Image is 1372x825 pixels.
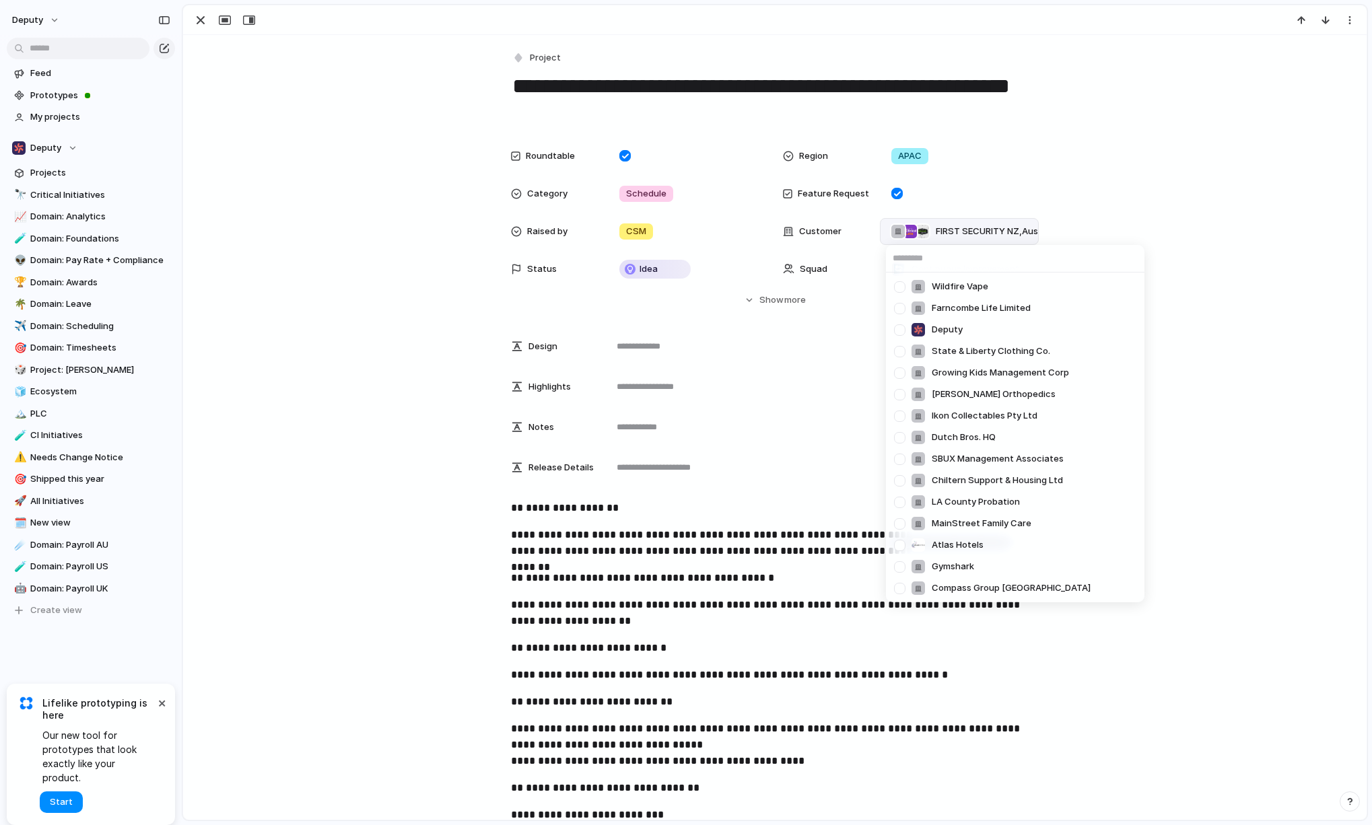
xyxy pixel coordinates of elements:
span: Dutch Bros. HQ [932,431,996,444]
span: LA County Probation [932,495,1020,509]
span: Gymshark [932,560,974,573]
span: [PERSON_NAME] Orthopedics [932,388,1056,401]
span: Growing Kids Management Corp [932,366,1069,380]
span: Compass Group [GEOGRAPHIC_DATA] [932,581,1091,595]
span: Chiltern Support & Housing Ltd [932,474,1063,487]
span: State & Liberty Clothing Co. [932,345,1050,358]
span: Deputy [932,323,963,336]
span: Wildfire Vape [932,280,988,293]
span: Atlas Hotels [932,538,984,552]
span: MainStreet Family Care [932,517,1031,530]
span: Ikon Collectables Pty Ltd [932,409,1037,423]
span: SBUX Management Associates [932,452,1064,466]
span: Farncombe Life Limited [932,301,1031,315]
